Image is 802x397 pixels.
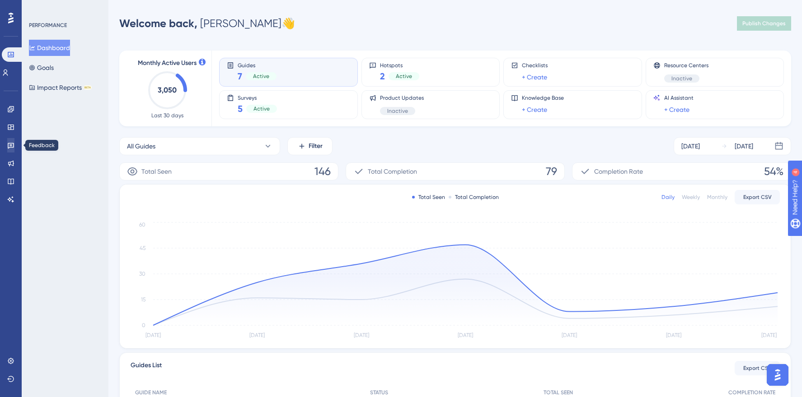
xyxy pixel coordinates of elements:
[396,73,412,80] span: Active
[380,94,424,102] span: Product Updates
[522,94,564,102] span: Knowledge Base
[664,104,689,115] a: + Create
[764,361,791,388] iframe: UserGuiding AI Assistant Launcher
[664,62,708,69] span: Resource Centers
[119,137,280,155] button: All Guides
[764,164,783,179] span: 54%
[141,296,145,303] tspan: 15
[139,271,145,277] tspan: 30
[387,107,408,115] span: Inactive
[84,85,92,90] div: BETA
[707,194,727,201] div: Monthly
[139,222,145,228] tspan: 60
[743,194,772,201] span: Export CSV
[141,166,172,177] span: Total Seen
[158,86,177,94] text: 3,050
[238,62,277,68] span: Guides
[522,72,547,83] a: + Create
[151,112,183,119] span: Last 30 days
[735,141,753,152] div: [DATE]
[253,105,270,112] span: Active
[546,164,557,179] span: 79
[742,20,786,27] span: Publish Changes
[131,360,162,376] span: Guides List
[29,60,54,76] button: Goals
[458,332,473,338] tspan: [DATE]
[412,194,445,201] div: Total Seen
[29,79,92,96] button: Impact ReportsBETA
[238,70,242,83] span: 7
[135,389,167,396] span: GUIDE NAME
[562,332,577,338] tspan: [DATE]
[761,332,777,338] tspan: [DATE]
[681,141,700,152] div: [DATE]
[522,104,547,115] a: + Create
[127,141,155,152] span: All Guides
[743,365,772,372] span: Export CSV
[119,16,295,31] div: [PERSON_NAME] 👋
[682,194,700,201] div: Weekly
[309,141,323,152] span: Filter
[253,73,269,80] span: Active
[370,389,388,396] span: STATUS
[735,190,780,204] button: Export CSV
[380,70,385,83] span: 2
[140,245,145,251] tspan: 45
[544,389,573,396] span: TOTAL SEEN
[238,102,243,115] span: 5
[145,332,161,338] tspan: [DATE]
[249,332,265,338] tspan: [DATE]
[314,164,331,179] span: 146
[238,94,277,101] span: Surveys
[666,332,681,338] tspan: [DATE]
[29,22,67,29] div: PERFORMANCE
[664,94,694,102] span: AI Assistant
[735,361,780,375] button: Export CSV
[522,62,548,69] span: Checklists
[671,75,692,82] span: Inactive
[142,322,145,328] tspan: 0
[138,58,197,69] span: Monthly Active Users
[119,17,197,30] span: Welcome back,
[29,40,70,56] button: Dashboard
[380,62,419,68] span: Hotspots
[287,137,333,155] button: Filter
[368,166,417,177] span: Total Completion
[594,166,643,177] span: Completion Rate
[63,5,66,12] div: 4
[354,332,369,338] tspan: [DATE]
[728,389,775,396] span: COMPLETION RATE
[449,194,499,201] div: Total Completion
[737,16,791,31] button: Publish Changes
[21,2,56,13] span: Need Help?
[661,194,675,201] div: Daily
